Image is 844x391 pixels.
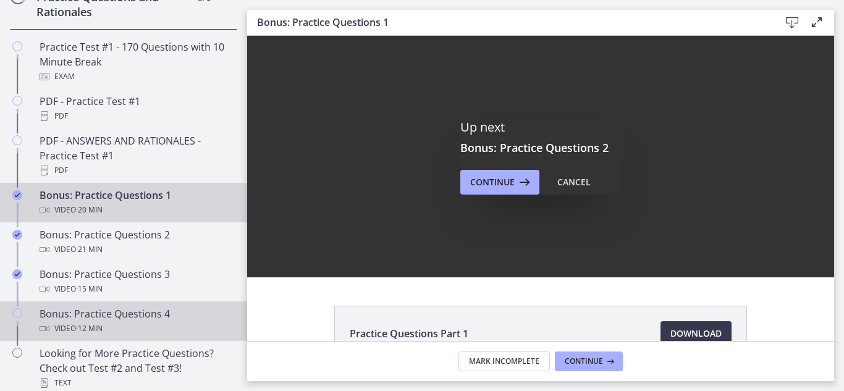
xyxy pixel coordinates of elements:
[547,170,601,195] button: Cancel
[40,282,232,296] div: Video
[557,175,591,190] div: Cancel
[670,326,722,341] span: Download
[555,351,623,371] button: Continue
[40,376,232,390] div: Text
[660,321,732,346] a: Download
[40,133,232,178] div: PDF - ANSWERS AND RATIONALES - Practice Test #1
[470,175,515,190] span: Continue
[12,190,22,200] i: Completed
[76,321,103,336] span: · 12 min
[40,40,232,84] div: Practice Test #1 - 170 Questions with 10 Minute Break
[257,15,760,30] h3: Bonus: Practice Questions 1
[469,356,539,366] span: Mark Incomplete
[350,326,468,341] span: Practice Questions Part 1
[40,227,232,257] div: Bonus: Practice Questions 2
[40,267,232,296] div: Bonus: Practice Questions 3
[565,356,603,366] span: Continue
[12,269,22,279] i: Completed
[76,242,103,257] span: · 21 min
[458,351,550,371] button: Mark Incomplete
[40,203,232,217] div: Video
[76,203,103,217] span: · 20 min
[76,282,103,296] span: · 15 min
[40,109,232,124] div: PDF
[40,306,232,336] div: Bonus: Practice Questions 4
[460,140,621,155] h3: Bonus: Practice Questions 2
[40,346,232,390] div: Looking for More Practice Questions? Check out Test #2 and Test #3!
[40,242,232,257] div: Video
[40,163,232,178] div: PDF
[460,170,539,195] button: Continue
[40,188,232,217] div: Bonus: Practice Questions 1
[12,230,22,240] i: Completed
[40,94,232,124] div: PDF - Practice Test #1
[40,69,232,84] div: Exam
[460,119,621,135] p: Up next
[40,321,232,336] div: Video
